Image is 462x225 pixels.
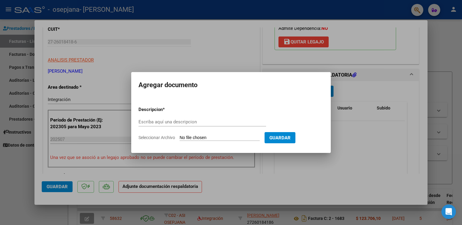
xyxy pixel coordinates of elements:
[265,132,295,143] button: Guardar
[138,79,324,91] h2: Agregar documento
[138,135,175,140] span: Seleccionar Archivo
[441,204,456,219] div: Open Intercom Messenger
[138,106,194,113] p: Descripcion
[269,135,291,141] span: Guardar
